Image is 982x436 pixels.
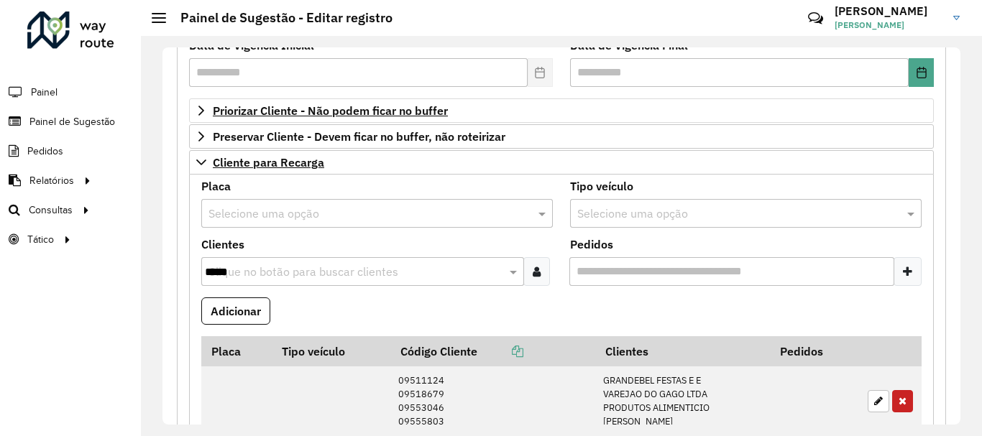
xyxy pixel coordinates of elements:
span: Painel de Sugestão [29,114,115,129]
span: Painel [31,85,58,100]
button: Choose Date [909,58,934,87]
th: Tipo veículo [272,336,391,366]
th: Código Cliente [391,336,596,366]
a: Priorizar Cliente - Não podem ficar no buffer [189,98,934,123]
span: [PERSON_NAME] [835,19,942,32]
label: Placa [201,177,231,195]
a: Cliente para Recarga [189,150,934,175]
span: Pedidos [27,144,63,159]
td: 09511124 09518679 09553046 09555803 [391,366,596,436]
th: Pedidos [770,336,860,366]
span: Priorizar Cliente - Não podem ficar no buffer [213,105,448,116]
a: Contato Rápido [800,3,831,34]
th: Placa [201,336,272,366]
span: Tático [27,232,54,247]
h2: Painel de Sugestão - Editar registro [166,10,393,26]
span: Consultas [29,203,73,218]
span: Preservar Cliente - Devem ficar no buffer, não roteirizar [213,131,505,142]
span: Relatórios [29,173,74,188]
label: Clientes [201,236,244,253]
label: Tipo veículo [570,177,633,195]
span: Cliente para Recarga [213,157,324,168]
th: Clientes [596,336,771,366]
a: Copiar [477,344,523,358]
a: Preservar Cliente - Devem ficar no buffer, não roteirizar [189,124,934,149]
h3: [PERSON_NAME] [835,4,942,18]
button: Adicionar [201,297,270,325]
label: Pedidos [570,236,613,253]
td: GRANDEBEL FESTAS E E VAREJAO DO GAGO LTDA PRODUTOS ALIMENTICIO [PERSON_NAME] [596,366,771,436]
